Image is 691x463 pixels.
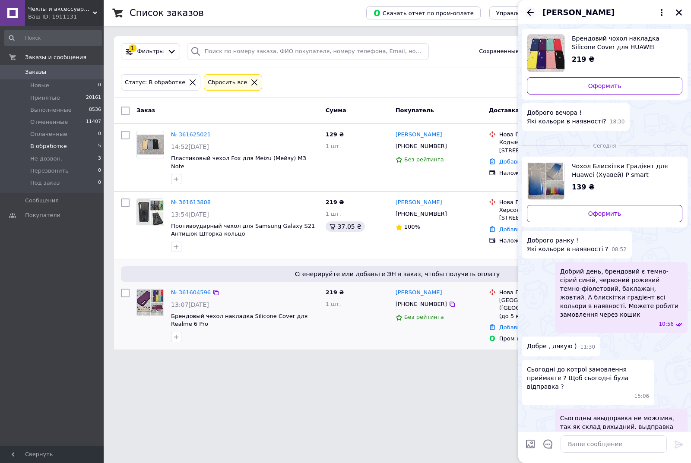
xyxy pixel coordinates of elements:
[499,237,594,245] div: Наложенный платеж
[527,34,682,72] a: Посмотреть товар
[522,141,688,150] div: 12.09.2025
[136,289,164,316] a: Фото товару
[612,246,627,253] span: 08:52 12.09.2025
[326,107,346,113] span: Сумма
[396,289,442,297] a: [PERSON_NAME]
[499,131,594,139] div: Нова Пошта
[542,438,554,450] button: Открыть шаблоны ответов
[326,289,344,296] span: 219 ₴
[527,365,649,391] span: Сьогодні до котрої замовлення приймаєте ? Щоб сьогодні була відправка ?
[499,226,537,233] a: Добавить ЭН
[396,301,447,307] span: [PHONE_NUMBER]
[527,162,682,200] a: Посмотреть товар
[525,7,536,18] button: Назад
[98,130,101,138] span: 0
[187,43,429,60] input: Поиск по номеру заказа, ФИО покупателя, номеру телефона, Email, номеру накладной
[25,54,86,61] span: Заказы и сообщения
[326,131,344,138] span: 129 ₴
[572,34,675,51] span: Брендовий чохол накладка Silicone Cover для HUAWEI ([GEOGRAPHIC_DATA]) P SMART PRO / HONOR 9X
[326,221,365,232] div: 37.05 ₴
[610,118,625,126] span: 18:30 11.09.2025
[499,198,594,206] div: Нова Пошта
[527,342,577,351] span: Добре , дякую )
[30,130,67,138] span: Оплаченные
[30,118,68,126] span: Отмененные
[527,236,608,253] span: Доброго ранку ! Які кольори в наявності ?
[659,321,674,328] span: 10:56 12.09.2025
[489,107,550,113] span: Доставка и оплата
[489,6,571,19] button: Управление статусами
[326,301,341,307] span: 1 шт.
[137,199,164,226] img: Фото товару
[572,162,675,179] span: Чохол Блискітки Градієнт для Huawei (Хуавей) P smart pro/honor 9x
[171,223,315,237] span: Противоударный чехол для Samsung Galaxy S21 Антишок Шторка кольцо
[171,155,306,170] a: Пластиковый чехол Fox для Meizu (Мейзу) M3 Note
[499,296,594,320] div: [GEOGRAPHIC_DATA] ([GEOGRAPHIC_DATA].), №376 (до 5 кг): ул. [PERSON_NAME], 6
[396,198,442,207] a: [PERSON_NAME]
[137,135,164,155] img: Фото товару
[28,5,93,13] span: Чехлы и аксессуары | Mob4
[30,106,72,114] span: Выполненные
[123,78,187,87] div: Статус: В обработке
[499,158,537,165] a: Добавить ЭН
[4,30,102,46] input: Поиск
[98,179,101,187] span: 0
[171,313,307,328] a: Брендовый чехол накладка Silicone Cover для Realme 6 Pro
[171,289,211,296] a: № 361604596
[527,35,564,72] img: 2336557310_w640_h640_brendovyj-chehol-nakladka.jpg
[30,179,60,187] span: Под заказ
[499,289,594,296] div: Нова Пошта
[373,9,474,17] span: Скачать отчет по пром-оплате
[98,82,101,89] span: 0
[86,94,101,102] span: 20161
[396,131,442,139] a: [PERSON_NAME]
[30,142,67,150] span: В обработке
[496,10,564,16] span: Управление статусами
[479,47,549,56] span: Сохраненные фильтры:
[674,7,684,18] button: Закрыть
[404,314,444,320] span: Без рейтинга
[542,7,667,18] button: [PERSON_NAME]
[137,289,164,316] img: Фото товару
[136,131,164,158] a: Фото товару
[590,142,620,150] span: Сегодня
[326,199,344,205] span: 219 ₴
[206,78,249,87] div: Сбросить все
[404,156,444,163] span: Без рейтинга
[499,169,594,177] div: Наложенный платеж
[98,167,101,175] span: 0
[499,139,594,154] div: Кодыма, №1: ул. [STREET_ADDRESS]
[137,47,164,56] span: Фильтры
[98,142,101,150] span: 5
[326,143,341,149] span: 1 шт.
[396,107,434,113] span: Покупатель
[527,205,682,222] a: Оформить
[396,143,447,149] span: [PHONE_NUMBER]
[580,343,596,351] span: 11:30 12.09.2025
[130,8,204,18] h1: Список заказов
[30,82,49,89] span: Новые
[30,167,69,175] span: Перезвонить
[30,94,60,102] span: Принятые
[25,68,46,76] span: Заказы
[527,108,606,126] span: Доброго вечора ! Які кольори в наявності?
[98,155,101,163] span: 3
[572,55,595,63] span: 219 ₴
[124,270,670,278] span: Сгенерируйте или добавьте ЭН в заказ, чтобы получить оплату
[499,324,537,331] a: Добавить ЭН
[560,414,682,440] span: Сьогодны авыдправка не можлива, так як склад вихыдний. выдправка тыльки завтра
[326,211,341,217] span: 1 шт.
[527,162,564,199] img: 2626616857_w640_h640_chehol-blestki-gradient.jpg
[634,393,650,400] span: 15:06 12.09.2025
[171,211,209,218] span: 13:54[DATE]
[404,224,420,230] span: 100%
[366,6,481,19] button: Скачать отчет по пром-оплате
[499,206,594,222] div: Херсон, №7 (до 30 кг): [STREET_ADDRESS]
[499,335,594,343] div: Пром-оплата
[527,77,682,94] a: Оформить
[171,131,211,138] a: № 361625021
[136,107,155,113] span: Заказ
[171,301,209,308] span: 13:07[DATE]
[171,199,211,205] a: № 361613808
[542,7,615,18] span: [PERSON_NAME]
